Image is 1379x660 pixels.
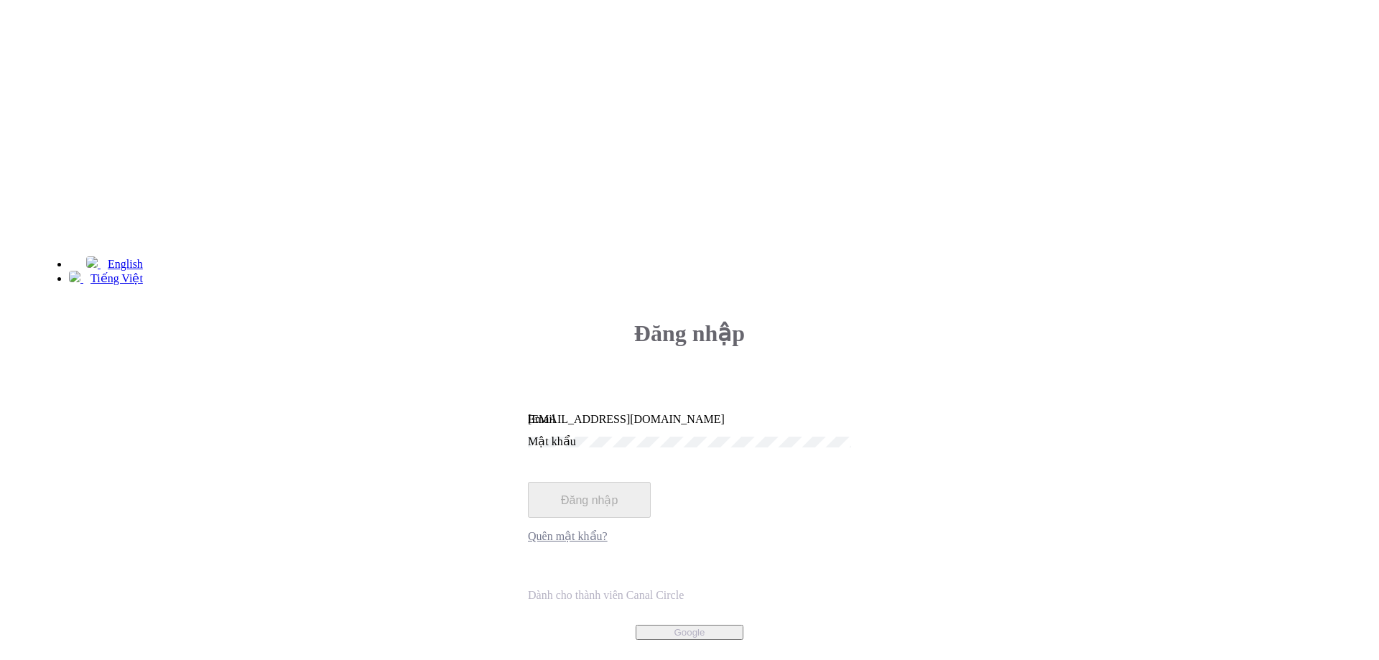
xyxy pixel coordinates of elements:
[46,63,480,90] h3: Chào mừng đến [GEOGRAPHIC_DATA]
[69,271,80,282] img: 220-vietnam.svg
[528,589,684,601] span: Dành cho thành viên Canal Circle
[636,625,743,640] button: Google
[86,256,98,268] img: 226-united-states.svg
[528,320,851,347] h3: Đăng nhập
[108,258,143,270] span: English
[46,119,480,136] h4: Cổng thông tin quản lý
[528,413,851,426] input: Email
[528,482,651,518] button: Đăng nhập
[69,272,143,284] a: Tiếng Việt
[86,258,143,270] a: English
[528,530,608,542] a: Quên mật khẩu?
[90,272,143,284] span: Tiếng Việt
